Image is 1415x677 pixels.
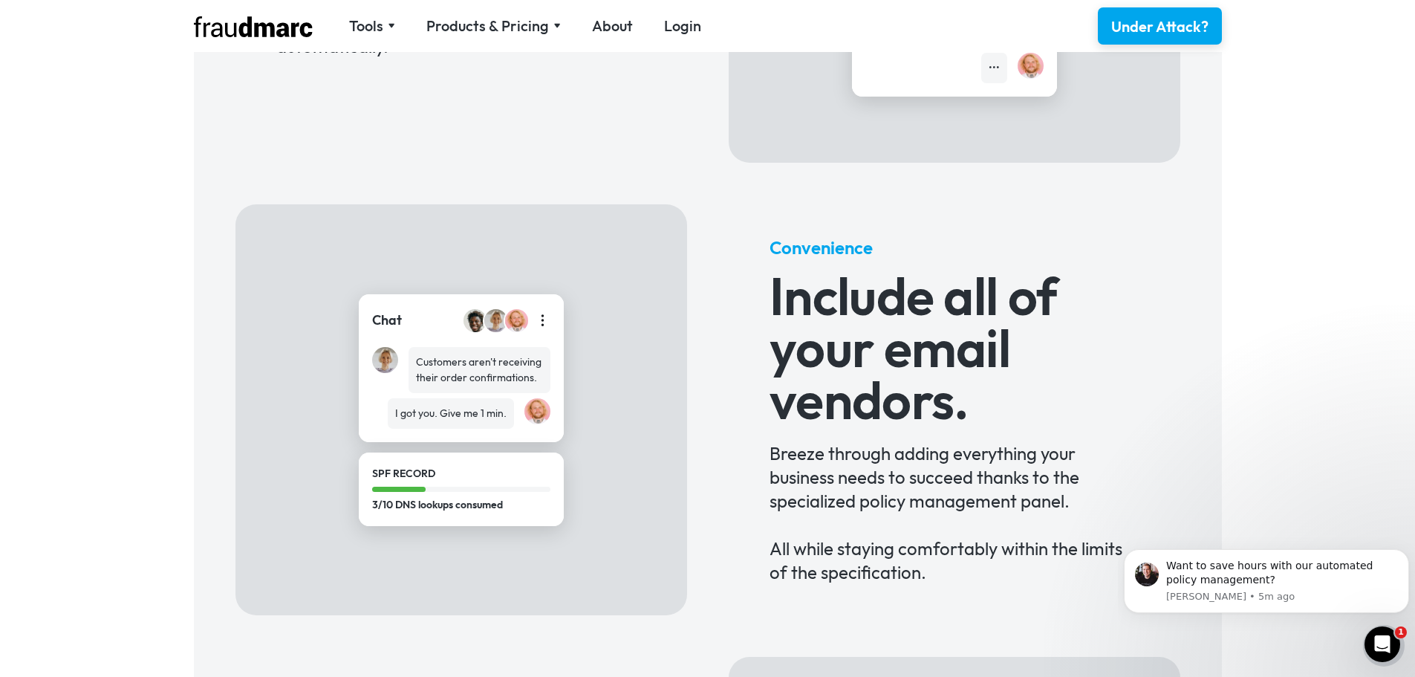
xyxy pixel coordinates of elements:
[1118,527,1415,637] iframe: Intercom notifications message
[1395,626,1407,638] span: 1
[426,16,549,36] div: Products & Pricing
[372,498,503,511] strong: 3/10 DNS lookups consumed
[770,441,1139,584] div: Breeze through adding everything your business needs to succeed thanks to the specialized policy ...
[349,16,395,36] div: Tools
[1098,7,1222,45] a: Under Attack?
[395,406,507,421] div: I got you. Give me 1 min.
[1111,16,1209,37] div: Under Attack?
[416,354,543,386] div: Customers aren't receiving their order confirmations.
[372,311,402,330] div: Chat
[1364,626,1400,662] iframe: Intercom live chat
[664,16,701,36] a: Login
[770,270,1139,426] h3: Include all of your email vendors.
[592,16,633,36] a: About
[989,60,1000,76] div: •••
[426,16,561,36] div: Products & Pricing
[372,466,550,482] div: SPF Record
[770,236,1139,259] h5: Convenience
[349,16,383,36] div: Tools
